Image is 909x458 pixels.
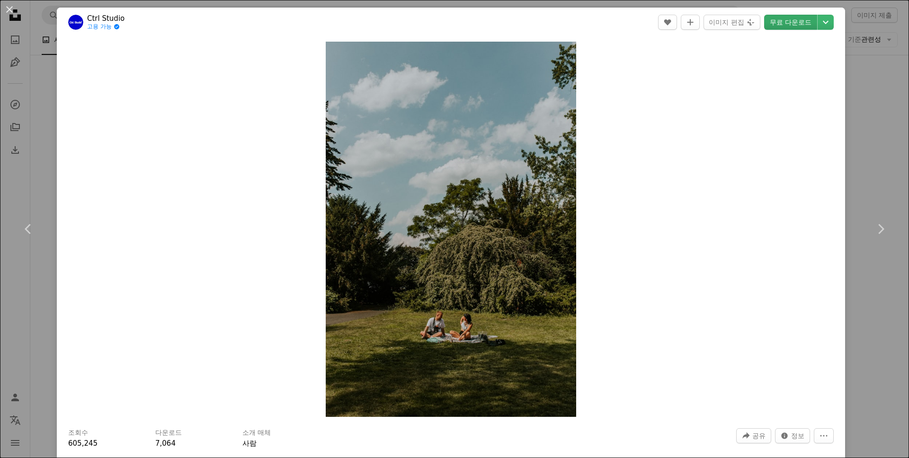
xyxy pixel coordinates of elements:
[242,439,257,448] a: 사람
[68,428,88,438] h3: 조회수
[704,15,760,30] button: 이미지 편집
[775,428,810,443] button: 이 이미지 관련 통계
[852,184,909,274] a: 다음
[818,15,834,30] button: 다운로드 크기 선택
[326,42,576,417] button: 이 이미지 확대
[658,15,677,30] button: 좋아요
[736,428,771,443] button: 이 이미지 공유
[764,15,817,30] a: 무료 다운로드
[68,439,98,448] span: 605,245
[68,15,83,30] img: Ctrl Studio의 프로필로 이동
[155,428,182,438] h3: 다운로드
[87,23,125,31] a: 고용 가능
[814,428,834,443] button: 더 많은 작업
[752,429,766,443] span: 공유
[242,428,271,438] h3: 소개 매체
[155,439,176,448] span: 7,064
[791,429,804,443] span: 정보
[87,14,125,23] a: Ctrl Studio
[681,15,700,30] button: 컬렉션에 추가
[326,42,576,417] img: 흰 구름과 푸른 하늘 아래 푸른 나무 근처의 푸른 잔디밭에 앉아 있는 2명의 여성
